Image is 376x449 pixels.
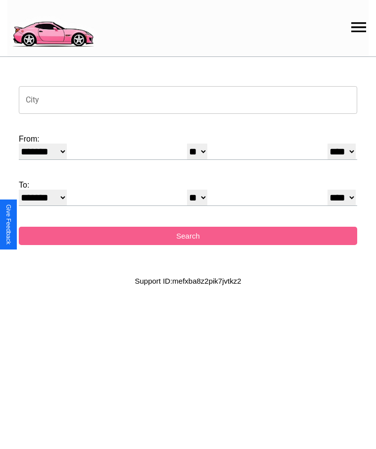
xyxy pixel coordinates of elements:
p: Support ID: mefxba8z2pik7jvtkz2 [135,274,241,288]
label: To: [19,181,357,190]
button: Search [19,227,357,245]
div: Give Feedback [5,204,12,245]
label: From: [19,135,357,144]
img: logo [7,5,98,50]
